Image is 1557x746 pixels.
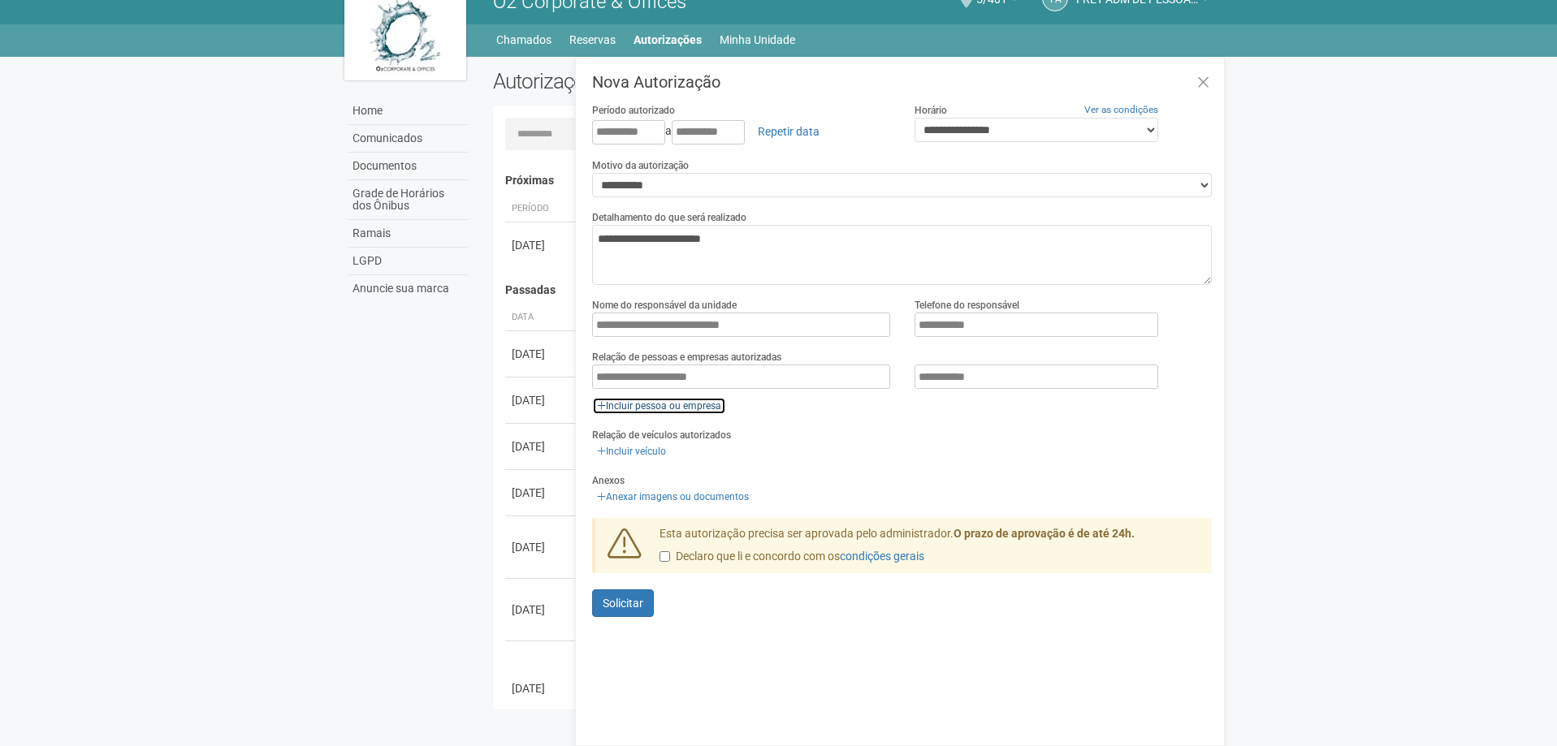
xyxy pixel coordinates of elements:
[348,180,469,220] a: Grade de Horários dos Ônibus
[592,397,726,415] a: Incluir pessoa ou empresa
[1084,104,1158,115] a: Ver as condições
[348,153,469,180] a: Documentos
[512,392,572,408] div: [DATE]
[747,118,830,145] a: Repetir data
[592,428,731,442] label: Relação de veículos autorizados
[496,28,551,51] a: Chamados
[592,210,746,225] label: Detalhamento do que será realizado
[660,551,670,562] input: Declaro que li e concordo com oscondições gerais
[592,118,890,145] div: a
[348,248,469,275] a: LGPD
[348,220,469,248] a: Ramais
[512,485,572,501] div: [DATE]
[569,28,616,51] a: Reservas
[720,28,795,51] a: Minha Unidade
[592,488,754,506] a: Anexar imagens ou documentos
[505,175,1201,187] h4: Próximas
[647,526,1213,573] div: Esta autorização precisa ser aprovada pelo administrador.
[660,549,924,565] label: Declaro que li e concordo com os
[512,602,572,618] div: [DATE]
[512,539,572,555] div: [DATE]
[348,97,469,125] a: Home
[505,304,578,331] th: Data
[592,473,625,488] label: Anexos
[592,298,737,313] label: Nome do responsável da unidade
[603,597,643,610] span: Solicitar
[592,589,654,617] button: Solicitar
[348,125,469,153] a: Comunicados
[592,74,1212,90] h3: Nova Autorização
[592,103,675,118] label: Período autorizado
[512,680,572,696] div: [DATE]
[512,237,572,253] div: [DATE]
[634,28,702,51] a: Autorizações
[505,284,1201,296] h4: Passadas
[592,158,689,173] label: Motivo da autorização
[493,69,841,93] h2: Autorizações
[592,442,671,460] a: Incluir veículo
[840,550,924,563] a: condições gerais
[592,350,781,364] label: Relação de pessoas e empresas autorizadas
[512,346,572,362] div: [DATE]
[505,196,578,222] th: Período
[954,527,1135,540] strong: O prazo de aprovação é de até 24h.
[512,438,572,455] div: [DATE]
[348,275,469,302] a: Anuncie sua marca
[915,298,1019,313] label: Telefone do responsável
[915,103,947,118] label: Horário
